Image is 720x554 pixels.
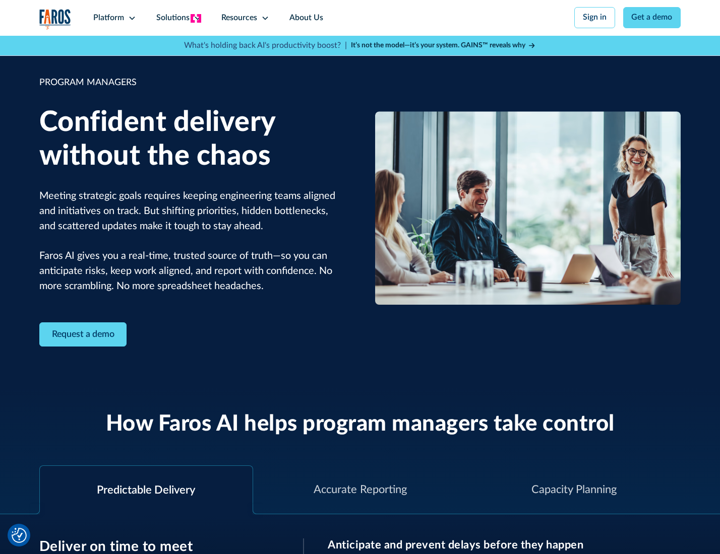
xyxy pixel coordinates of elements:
a: Sign in [574,7,615,28]
div: Solutions [156,12,190,24]
button: Cookie Settings [12,528,27,543]
div: Accurate Reporting [314,481,407,498]
img: Logo of the analytics and reporting company Faros. [39,9,72,30]
a: Get a demo [623,7,681,28]
h2: How Faros AI helps program managers take control [106,411,615,438]
img: Revisit consent button [12,528,27,543]
p: Meeting strategic goals requires keeping engineering teams aligned and initiatives on track. But ... [39,189,345,294]
p: What's holding back AI's productivity boost? | [184,40,347,52]
div: Capacity Planning [531,481,617,498]
strong: It’s not the model—it’s your system. GAINS™ reveals why [351,42,525,49]
h1: Confident delivery without the chaos [39,106,345,173]
div: Platform [93,12,124,24]
h3: Anticipate and prevent delays before they happen [328,538,681,551]
a: It’s not the model—it’s your system. GAINS™ reveals why [351,40,536,51]
div: PROGRAM MANAGERS [39,76,345,90]
div: Resources [221,12,257,24]
div: Predictable Delivery [97,482,195,499]
a: Contact Modal [39,322,127,347]
a: home [39,9,72,30]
